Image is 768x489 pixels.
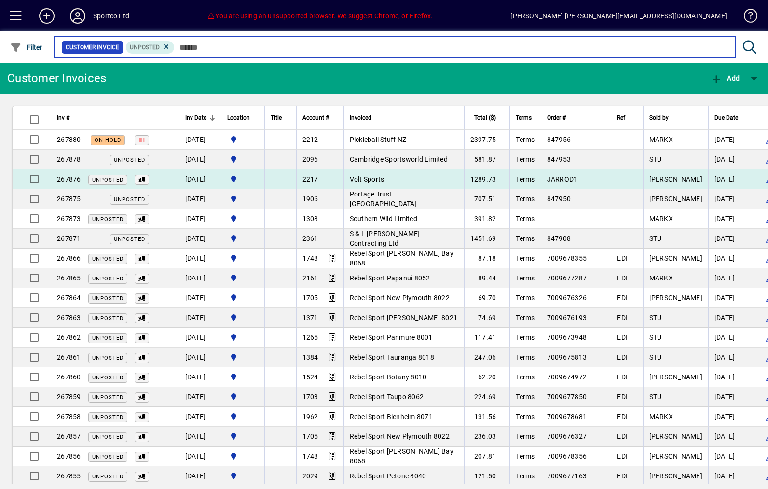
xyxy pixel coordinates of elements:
div: Sportco Ltd [93,8,129,24]
span: Terms [516,136,535,143]
span: Terms [516,433,535,440]
span: 267878 [57,155,81,163]
span: Sportco Ltd Warehouse [227,352,259,363]
td: 1289.73 [464,169,510,189]
span: Sportco Ltd Warehouse [227,411,259,422]
td: [DATE] [708,150,753,169]
span: 7009678681 [547,413,587,420]
td: [DATE] [708,348,753,367]
span: Unposted [92,216,123,223]
td: [DATE] [708,407,753,427]
div: Due Date [714,112,747,123]
td: [DATE] [179,169,221,189]
span: Sportco Ltd Warehouse [227,372,259,382]
span: 847953 [547,155,571,163]
td: [DATE] [179,308,221,328]
span: Sportco Ltd Warehouse [227,332,259,343]
td: [DATE] [179,150,221,169]
span: Rebel Sport Papanui 8052 [350,274,430,282]
span: Sportco Ltd Warehouse [227,154,259,165]
td: [DATE] [708,387,753,407]
div: Location [227,112,259,123]
span: Sportco Ltd Warehouse [227,253,259,264]
span: 267876 [57,175,81,183]
span: Volt Sports [350,175,384,183]
td: [DATE] [708,367,753,387]
span: Rebel Sport [PERSON_NAME] 8021 [350,314,458,321]
span: 7009676193 [547,314,587,321]
span: Rebel Sport New Plymouth 8022 [350,294,450,302]
span: Unposted [92,375,123,381]
span: EDI [617,413,628,420]
td: 62.20 [464,367,510,387]
span: 267880 [57,136,81,143]
span: Order # [547,112,566,123]
td: [DATE] [708,189,753,209]
span: Portage Trust [GEOGRAPHIC_DATA] [350,190,417,208]
span: Sportco Ltd Warehouse [227,213,259,224]
span: 267875 [57,195,81,203]
span: Terms [516,215,535,223]
span: 1703 [302,393,318,401]
span: Terms [516,294,535,302]
span: [PERSON_NAME] [649,373,702,381]
span: MARKX [649,215,673,223]
span: EDI [617,314,628,321]
span: Terms [516,373,535,381]
td: [DATE] [179,268,221,288]
span: 7009676326 [547,294,587,302]
span: Rebel Sport Tauranga 8018 [350,353,434,361]
td: [DATE] [708,447,753,466]
span: Pickleball Stuff NZ [350,136,407,143]
span: 7009678355 [547,254,587,262]
td: 74.69 [464,308,510,328]
span: Unposted [92,394,123,401]
td: 1451.69 [464,229,510,249]
span: Unposted [92,434,123,440]
div: Total ($) [470,112,505,123]
span: STU [649,353,662,361]
span: S & L [PERSON_NAME] Contracting Ltd [350,230,420,247]
span: EDI [617,353,628,361]
td: 87.18 [464,249,510,268]
span: STU [649,334,662,341]
span: Rebel Sport Botany 8010 [350,373,427,381]
span: 1265 [302,334,318,341]
td: 224.69 [464,387,510,407]
span: 1384 [302,353,318,361]
span: Terms [516,175,535,183]
span: [PERSON_NAME] [649,433,702,440]
td: [DATE] [708,130,753,150]
span: Inv # [57,112,69,123]
div: Inv # [57,112,149,123]
span: 7009677850 [547,393,587,401]
span: Filter [10,43,42,51]
td: [DATE] [708,466,753,486]
span: Sportco Ltd Warehouse [227,273,259,283]
td: 69.70 [464,288,510,308]
span: 7009673948 [547,334,587,341]
span: Terms [516,235,535,242]
div: Inv Date [185,112,215,123]
div: Customer Invoices [7,70,106,86]
span: 847956 [547,136,571,143]
span: 2161 [302,274,318,282]
span: EDI [617,433,628,440]
span: On hold [95,137,121,143]
span: Unposted [92,474,123,480]
span: 847908 [547,235,571,242]
span: Sportco Ltd Warehouse [227,293,259,303]
td: 391.82 [464,209,510,229]
td: [DATE] [179,407,221,427]
td: [DATE] [708,268,753,288]
span: EDI [617,294,628,302]
span: EDI [617,274,628,282]
span: 267860 [57,373,81,381]
span: Unposted [114,196,145,203]
span: 267857 [57,433,81,440]
span: 2029 [302,472,318,480]
span: Terms [516,314,535,321]
td: [DATE] [179,288,221,308]
td: 89.44 [464,268,510,288]
span: Terms [516,274,535,282]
